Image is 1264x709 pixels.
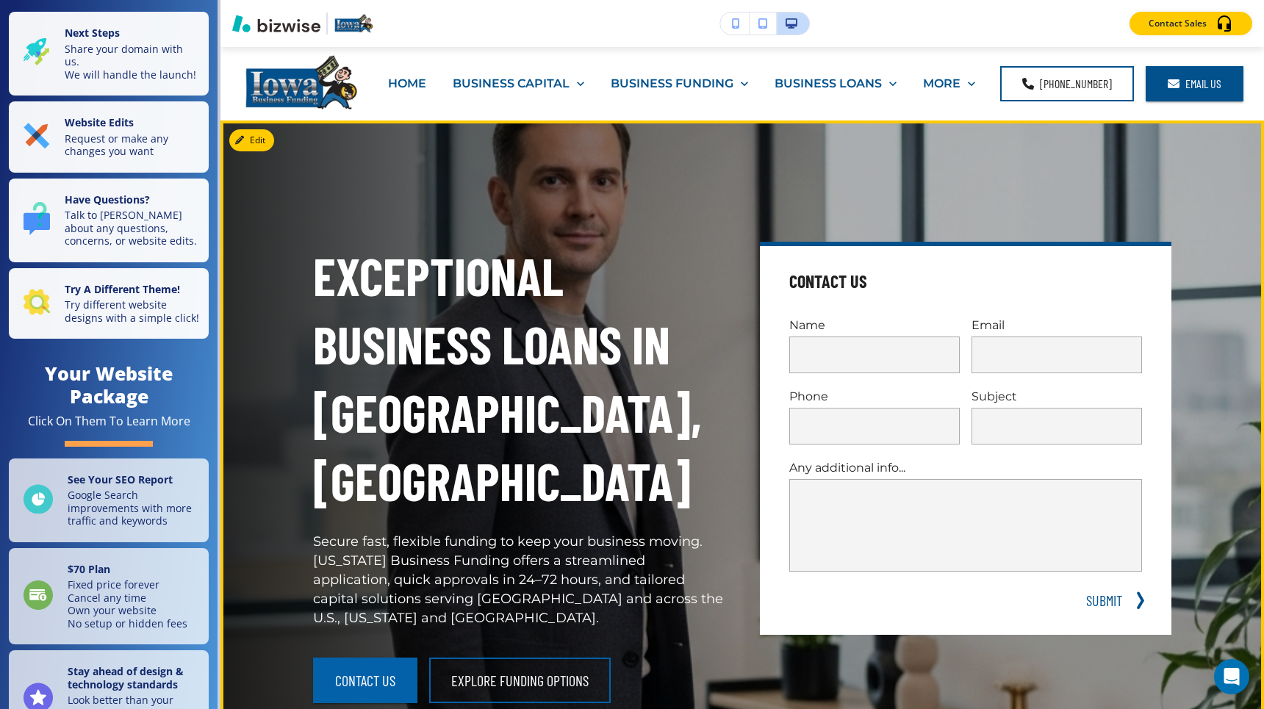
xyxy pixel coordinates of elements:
[9,548,209,645] a: $70 PlanFixed price foreverCancel any timeOwn your websiteNo setup or hidden fees
[65,132,200,158] p: Request or make any changes you want
[388,75,426,92] p: HOME
[65,282,180,296] strong: Try A Different Theme!
[65,192,150,206] strong: Have Questions?
[28,414,190,429] div: Click On Them To Learn More
[243,52,359,114] img: Iowa Business Funding
[9,12,209,96] button: Next StepsShare your domain with us.We will handle the launch!
[68,664,184,691] strong: Stay ahead of design & technology standards
[313,533,725,628] p: Secure fast, flexible funding to keep your business moving. [US_STATE] Business Funding offers a ...
[65,115,134,129] strong: Website Edits
[9,101,209,173] button: Website EditsRequest or make any changes you want
[972,388,1142,405] p: Subject
[1080,589,1127,611] button: SUBMIT
[789,459,1142,476] p: Any additional info...
[1214,659,1249,694] div: Open Intercom Messenger
[1146,66,1243,101] a: Email Us
[429,658,611,703] button: Explore Funding Options
[68,578,187,630] p: Fixed price forever Cancel any time Own your website No setup or hidden fees
[972,317,1142,334] p: Email
[789,388,960,405] p: Phone
[313,658,417,703] button: Contact Us
[232,15,320,32] img: Bizwise Logo
[775,75,882,92] p: BUSINESS LOANS
[65,26,120,40] strong: Next Steps
[1130,12,1252,35] button: Contact Sales
[68,472,173,486] strong: See Your SEO Report
[9,268,209,339] button: Try A Different Theme!Try different website designs with a simple click!
[1149,17,1207,30] p: Contact Sales
[789,270,867,293] h4: Contact Us
[65,43,200,82] p: Share your domain with us. We will handle the launch!
[1000,66,1134,101] a: [PHONE_NUMBER]
[65,298,200,324] p: Try different website designs with a simple click!
[68,562,110,576] strong: $ 70 Plan
[923,75,960,92] p: MORE
[65,209,200,248] p: Talk to [PERSON_NAME] about any questions, concerns, or website edits.
[453,75,570,92] p: BUSINESS CAPITAL
[611,75,733,92] p: BUSINESS FUNDING
[789,317,960,334] p: Name
[9,362,209,408] h4: Your Website Package
[313,242,725,515] h1: EXCEPTIONAL BUSINESS LOANS IN [GEOGRAPHIC_DATA], [GEOGRAPHIC_DATA]
[9,179,209,262] button: Have Questions?Talk to [PERSON_NAME] about any questions, concerns, or website edits.
[334,13,373,35] img: Your Logo
[68,489,200,528] p: Google Search improvements with more traffic and keywords
[9,458,209,542] a: See Your SEO ReportGoogle Search improvements with more traffic and keywords
[229,129,274,151] button: Edit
